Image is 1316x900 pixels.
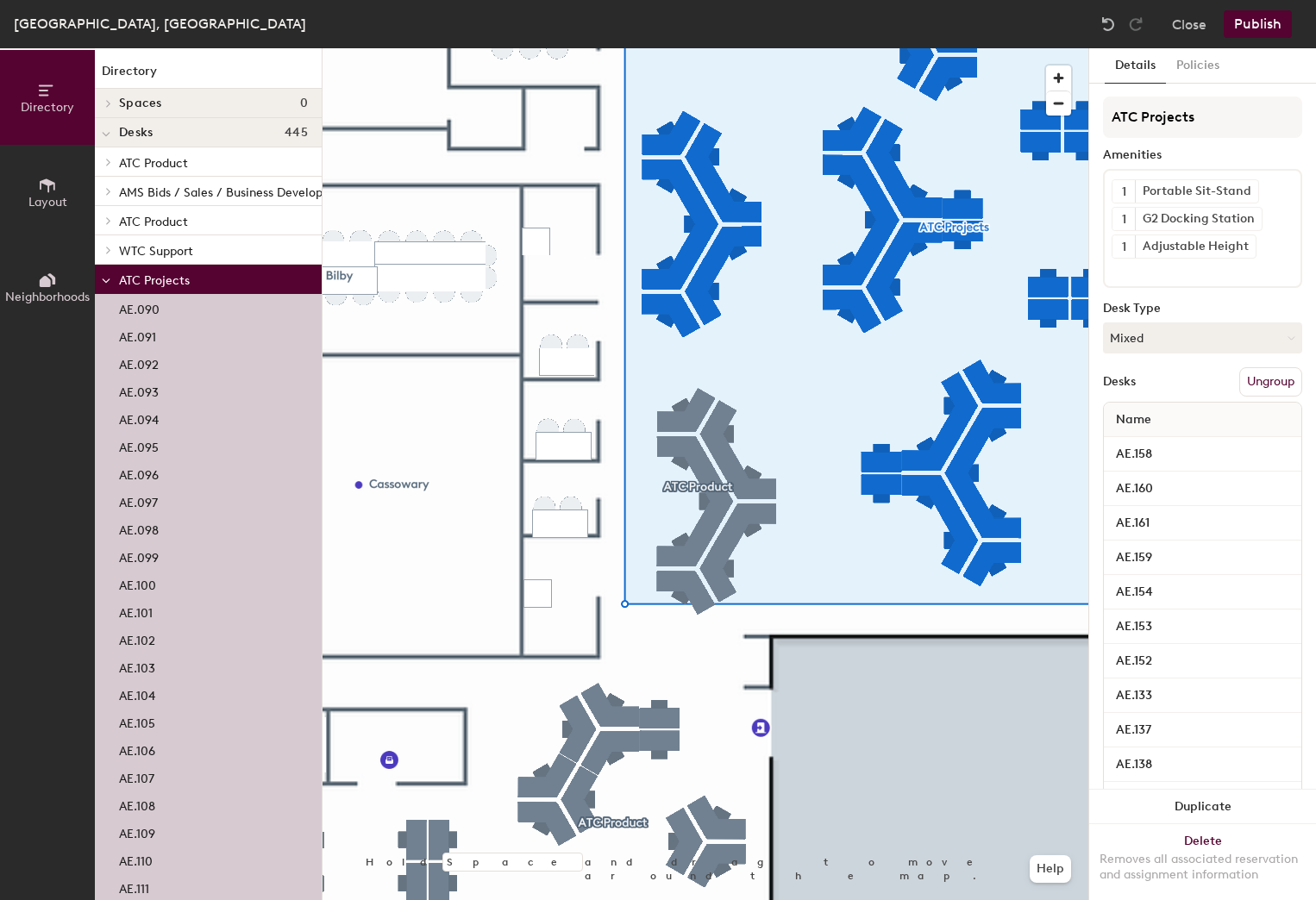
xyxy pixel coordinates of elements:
[1107,649,1298,673] input: Unnamed desk
[14,13,306,34] div: [GEOGRAPHIC_DATA], [GEOGRAPHIC_DATA]
[119,573,156,593] p: AE.100
[1224,10,1292,38] button: Publish
[95,62,322,89] h1: Directory
[1107,580,1298,604] input: Unnamed desk
[119,97,162,110] span: Spaces
[1135,180,1258,203] div: Portable Sit-Stand
[1030,855,1071,883] button: Help
[1107,718,1298,742] input: Unnamed desk
[1103,322,1302,353] button: Mixed
[1127,16,1144,33] img: Redo
[119,215,188,229] span: ATC Product
[1112,180,1135,203] button: 1
[1089,790,1316,824] button: Duplicate
[1107,404,1160,435] span: Name
[119,601,153,621] p: AE.101
[119,185,353,200] span: AMS Bids / Sales / Business Development
[119,822,155,841] p: AE.109
[119,794,155,814] p: AE.108
[119,849,153,869] p: AE.110
[1103,375,1136,389] div: Desks
[119,628,155,648] p: AE.102
[119,126,153,140] span: Desks
[119,766,154,786] p: AE.107
[1135,235,1256,258] div: Adjustable Height
[1107,684,1298,708] input: Unnamed desk
[1239,367,1302,397] button: Ungroup
[1122,210,1126,228] span: 1
[1107,753,1298,777] input: Unnamed desk
[119,739,155,759] p: AE.106
[1107,511,1298,535] input: Unnamed desk
[1103,148,1302,162] div: Amenities
[5,290,90,304] span: Neighborhoods
[1107,477,1298,501] input: Unnamed desk
[119,656,155,676] p: AE.103
[119,273,190,288] span: ATC Projects
[119,711,155,731] p: AE.105
[1166,48,1230,84] button: Policies
[1103,302,1302,316] div: Desk Type
[119,546,159,566] p: AE.099
[285,126,308,140] span: 445
[1089,824,1316,900] button: DeleteRemoves all associated reservation and assignment information
[119,435,159,455] p: AE.095
[1172,10,1206,38] button: Close
[1107,787,1298,811] input: Unnamed desk
[1112,208,1135,230] button: 1
[119,325,156,345] p: AE.091
[1135,208,1262,230] div: G2 Docking Station
[1100,16,1117,33] img: Undo
[119,408,159,428] p: AE.094
[119,518,159,538] p: AE.098
[1107,546,1298,570] input: Unnamed desk
[119,156,188,171] span: ATC Product
[119,877,149,897] p: AE.111
[1100,852,1306,883] div: Removes all associated reservation and assignment information
[300,97,308,110] span: 0
[119,297,160,317] p: AE.090
[28,195,67,209] span: Layout
[21,100,74,115] span: Directory
[119,353,159,372] p: AE.092
[1122,183,1126,201] span: 1
[1122,238,1126,256] span: 1
[119,684,155,703] p: AE.104
[119,380,159,400] p: AE.093
[119,463,159,483] p: AE.096
[1107,442,1298,466] input: Unnamed desk
[1112,235,1135,258] button: 1
[1105,48,1166,84] button: Details
[1107,615,1298,639] input: Unnamed desk
[119,491,158,510] p: AE.097
[119,244,193,259] span: WTC Support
